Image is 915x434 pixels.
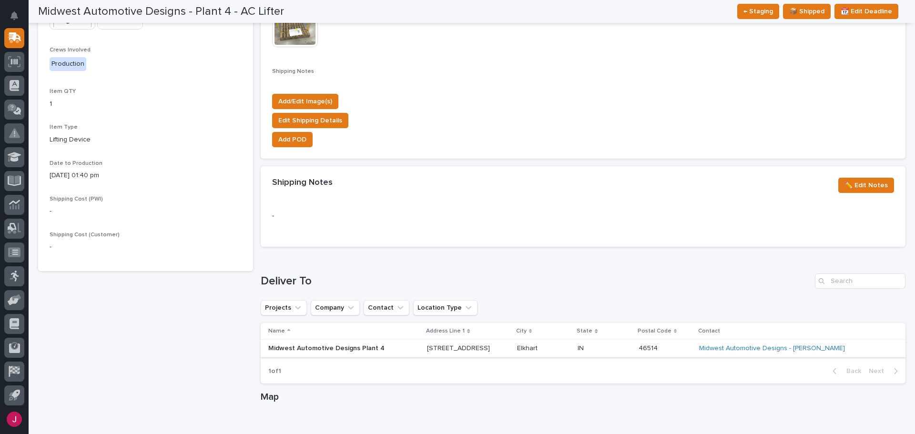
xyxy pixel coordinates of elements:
input: Search [815,273,905,289]
span: ← Staging [743,6,773,17]
span: Next [869,367,890,375]
p: IN [578,343,586,353]
span: Item Type [50,124,78,130]
p: Elkhart [517,343,539,353]
div: Notifications [12,11,24,27]
button: Add/Edit Image(s) [272,94,338,109]
span: 📦 Shipped [789,6,824,17]
button: Back [825,367,865,375]
button: Next [865,367,905,375]
p: 46514 [639,343,660,353]
p: 1 [50,99,242,109]
span: Shipping Cost (PWI) [50,196,103,202]
p: City [516,326,527,336]
span: Date to Production [50,161,102,166]
span: Crews Involved [50,47,91,53]
p: - [50,242,242,252]
p: Contact [698,326,720,336]
p: 1 of 1 [261,360,289,383]
p: [STREET_ADDRESS] [427,344,509,353]
p: [DATE] 01:40 pm [50,171,242,181]
button: ✏️ Edit Notes [838,178,894,193]
div: Production [50,57,86,71]
span: Add POD [278,134,306,145]
button: Edit Shipping Details [272,113,348,128]
span: Back [841,367,861,375]
p: Lifting Device [50,135,242,145]
span: Shipping Notes [272,69,314,74]
h1: Map [261,391,905,403]
button: Contact [364,300,409,315]
p: Midwest Automotive Designs Plant 4 [268,344,419,353]
p: State [577,326,592,336]
button: 📦 Shipped [783,4,831,19]
span: Add/Edit Image(s) [278,96,332,107]
button: 📆 Edit Deadline [834,4,898,19]
span: ✏️ Edit Notes [844,180,888,191]
span: Item QTY [50,89,76,94]
p: Name [268,326,285,336]
button: Add POD [272,132,313,147]
a: Midwest Automotive Designs - [PERSON_NAME] [699,344,845,353]
button: Company [311,300,360,315]
button: ← Staging [737,4,779,19]
span: Shipping Cost (Customer) [50,232,120,238]
button: Location Type [413,300,478,315]
p: - [272,211,472,221]
tr: Midwest Automotive Designs Plant 4[STREET_ADDRESS]ElkhartElkhart ININ 4651446514 Midwest Automoti... [261,340,905,357]
p: Address Line 1 [426,326,465,336]
p: Postal Code [638,326,671,336]
h2: Midwest Automotive Designs - Plant 4 - AC Lifter [38,5,284,19]
h1: Deliver To [261,274,811,288]
p: - [50,206,242,216]
span: Edit Shipping Details [278,115,342,126]
button: Notifications [4,6,24,26]
button: users-avatar [4,409,24,429]
button: Projects [261,300,307,315]
h2: Shipping Notes [272,178,333,188]
span: 📆 Edit Deadline [841,6,892,17]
